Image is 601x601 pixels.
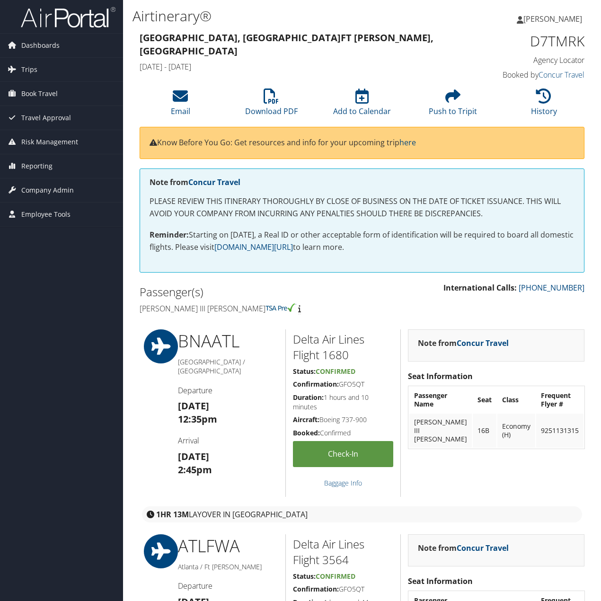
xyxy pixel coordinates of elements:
h1: Airtinerary® [133,6,439,26]
h4: [PERSON_NAME] iii [PERSON_NAME] [140,303,355,314]
span: Risk Management [21,130,78,154]
span: Employee Tools [21,203,71,226]
h4: Departure [178,581,279,591]
a: here [399,137,416,148]
a: [PERSON_NAME] [517,5,592,33]
strong: Note from [150,177,240,187]
span: Reporting [21,154,53,178]
h4: Booked by [484,70,585,80]
strong: [DATE] [178,450,209,463]
h5: GFO5QT [293,584,393,594]
h1: ATL FWA [178,534,279,558]
td: [PERSON_NAME] III [PERSON_NAME] [409,414,472,448]
h2: Passenger(s) [140,284,355,300]
td: 16B [473,414,496,448]
a: Download PDF [245,94,298,116]
span: Trips [21,58,37,81]
strong: 2:45pm [178,463,212,476]
strong: Seat Information [408,371,473,381]
strong: Confirmation: [293,584,339,593]
a: [PHONE_NUMBER] [519,283,584,293]
a: Add to Calendar [333,94,391,116]
h4: Agency Locator [484,55,585,65]
a: Concur Travel [539,70,584,80]
a: Concur Travel [457,543,509,553]
h2: Delta Air Lines Flight 1680 [293,331,393,363]
strong: [DATE] [178,399,209,412]
h5: Boeing 737-900 [293,415,393,424]
span: Book Travel [21,82,58,106]
strong: 12:35pm [178,413,217,425]
h5: GFO5QT [293,380,393,389]
a: Concur Travel [188,177,240,187]
strong: Aircraft: [293,415,319,424]
strong: Note from [418,338,509,348]
h5: [GEOGRAPHIC_DATA] / [GEOGRAPHIC_DATA] [178,357,279,376]
a: Push to Tripit [429,94,477,116]
span: Confirmed [316,367,355,376]
strong: International Calls: [443,283,517,293]
div: layover in [GEOGRAPHIC_DATA] [142,506,582,522]
td: 9251131315 [536,414,583,448]
h4: Arrival [178,435,279,446]
h1: BNA ATL [178,329,279,353]
p: Starting on [DATE], a Real ID or other acceptable form of identification will be required to boar... [150,229,574,253]
a: History [531,94,557,116]
strong: Note from [418,543,509,553]
h5: Atlanta / Ft [PERSON_NAME] [178,562,279,572]
span: Company Admin [21,178,74,202]
strong: Status: [293,572,316,581]
a: [DOMAIN_NAME][URL] [214,242,293,252]
h4: Departure [178,385,279,396]
img: tsa-precheck.png [265,303,296,312]
strong: Reminder: [150,230,189,240]
a: Check-in [293,441,393,467]
span: Dashboards [21,34,60,57]
span: Travel Approval [21,106,71,130]
h4: [DATE] - [DATE] [140,62,470,72]
th: Class [497,387,535,413]
h2: Delta Air Lines Flight 3564 [293,536,393,568]
a: Email [171,94,190,116]
td: Economy (H) [497,414,535,448]
h5: 1 hours and 10 minutes [293,393,393,411]
strong: Confirmation: [293,380,339,389]
a: Baggage Info [324,478,362,487]
p: Know Before You Go: Get resources and info for your upcoming trip [150,137,574,149]
strong: Seat Information [408,576,473,586]
a: Concur Travel [457,338,509,348]
th: Seat [473,387,496,413]
img: airportal-logo.png [21,6,115,28]
strong: Booked: [293,428,320,437]
th: Passenger Name [409,387,472,413]
span: Confirmed [316,572,355,581]
strong: 1HR 13M [156,509,189,520]
h1: D7TMRK [484,31,585,51]
strong: Duration: [293,393,324,402]
th: Frequent Flyer # [536,387,583,413]
strong: Status: [293,367,316,376]
strong: [GEOGRAPHIC_DATA], [GEOGRAPHIC_DATA] Ft [PERSON_NAME], [GEOGRAPHIC_DATA] [140,31,433,57]
p: PLEASE REVIEW THIS ITINERARY THOROUGHLY BY CLOSE OF BUSINESS ON THE DATE OF TICKET ISSUANCE. THIS... [150,195,574,220]
span: [PERSON_NAME] [523,14,582,24]
h5: Confirmed [293,428,393,438]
